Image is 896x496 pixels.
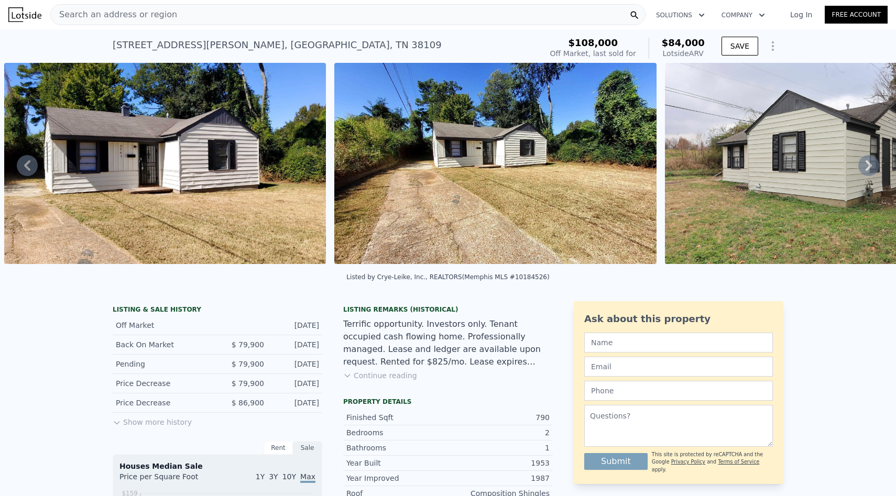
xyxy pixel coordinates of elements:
div: Year Built [346,458,448,468]
div: Rent [264,441,293,455]
div: 1987 [448,473,550,483]
button: Continue reading [343,370,417,381]
div: Listed by Crye-Leike, Inc., REALTORS (Memphis MLS #10184526) [346,273,549,281]
div: 790 [448,412,550,423]
a: Free Account [825,6,888,24]
button: Show Options [762,36,783,57]
div: Year Improved [346,473,448,483]
span: $ 86,900 [232,399,264,407]
div: Property details [343,398,553,406]
div: Sale [293,441,322,455]
a: Log In [778,9,825,20]
div: Listing Remarks (Historical) [343,305,553,314]
span: $84,000 [662,37,705,48]
div: Price per Square Foot [119,471,217,488]
img: Lotside [8,7,41,22]
div: Houses Median Sale [119,461,315,471]
div: [DATE] [272,359,319,369]
img: Sale: 142782224 Parcel: 85642127 [334,63,656,264]
span: 10Y [282,472,296,481]
div: Terrific opportunity. Investors only. Tenant occupied cash flowing home. Professionally managed. ... [343,318,553,368]
div: 2 [448,427,550,438]
div: [DATE] [272,378,319,389]
div: [STREET_ADDRESS][PERSON_NAME] , [GEOGRAPHIC_DATA] , TN 38109 [113,38,442,52]
div: Ask about this property [584,312,773,326]
img: Sale: 142782224 Parcel: 85642127 [4,63,326,264]
div: Price Decrease [116,398,209,408]
span: $ 79,900 [232,360,264,368]
div: [DATE] [272,398,319,408]
button: SAVE [722,37,758,56]
div: 1953 [448,458,550,468]
div: Finished Sqft [346,412,448,423]
div: LISTING & SALE HISTORY [113,305,322,316]
div: Bathrooms [346,443,448,453]
span: 3Y [269,472,278,481]
span: Max [300,472,315,483]
div: Off Market [116,320,209,330]
div: Lotside ARV [662,48,705,59]
div: Bedrooms [346,427,448,438]
button: Submit [584,453,648,470]
span: $ 79,900 [232,340,264,349]
button: Solutions [648,6,713,25]
input: Phone [584,381,773,401]
div: Off Market, last sold for [550,48,636,59]
input: Name [584,333,773,352]
input: Email [584,357,773,377]
div: [DATE] [272,320,319,330]
div: Pending [116,359,209,369]
div: Back On Market [116,339,209,350]
span: $ 79,900 [232,379,264,388]
div: 1 [448,443,550,453]
div: [DATE] [272,339,319,350]
button: Company [713,6,773,25]
a: Privacy Policy [671,459,705,465]
span: Search an address or region [51,8,177,21]
div: Price Decrease [116,378,209,389]
a: Terms of Service [718,459,759,465]
div: This site is protected by reCAPTCHA and the Google and apply. [652,451,773,473]
button: Show more history [113,413,192,427]
span: $108,000 [568,37,618,48]
span: 1Y [256,472,265,481]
